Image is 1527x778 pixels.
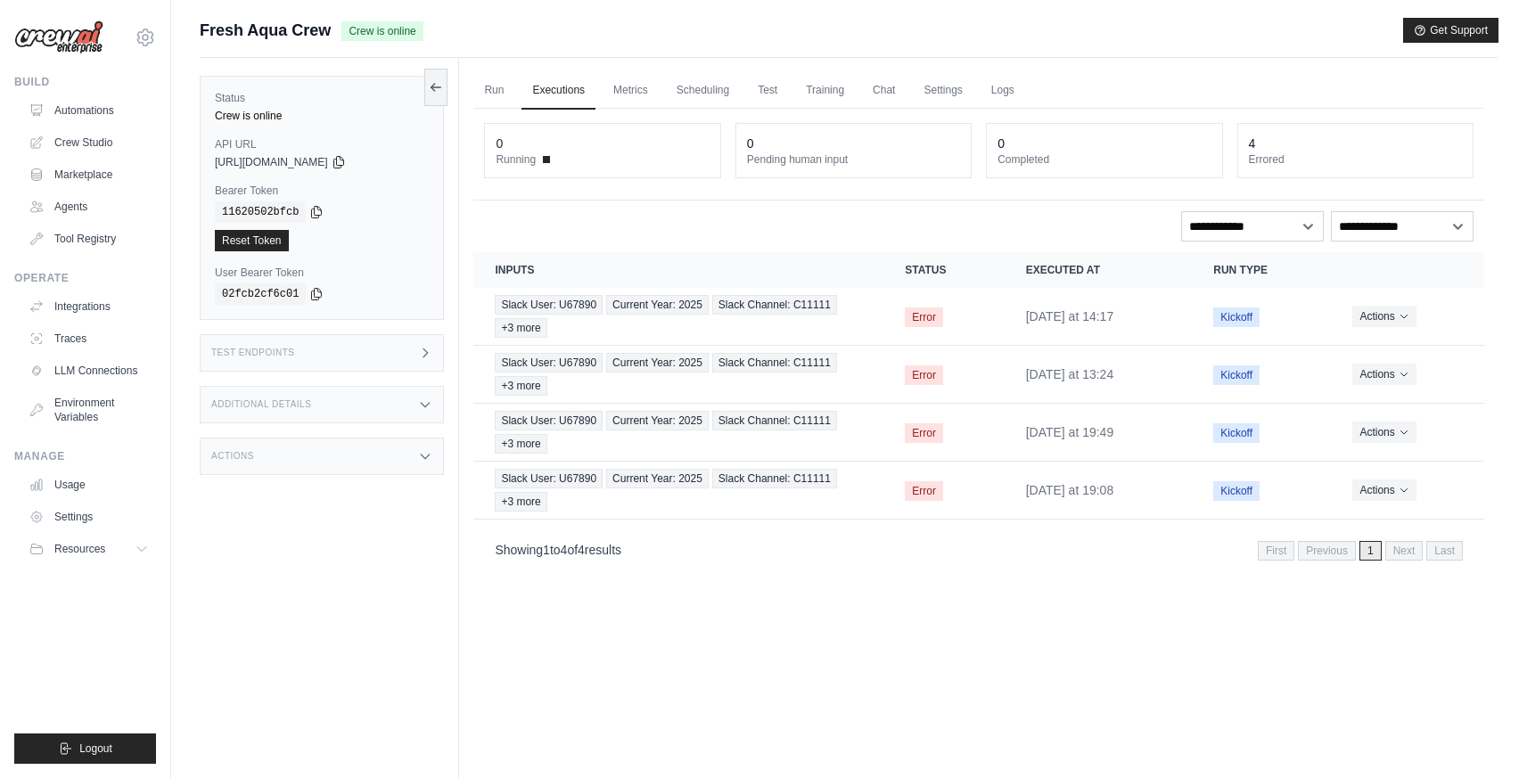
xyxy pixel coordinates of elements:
span: Slack Channel: C11111 [712,411,837,430]
iframe: Chat Widget [1438,692,1527,778]
th: Executed at [1005,252,1193,288]
th: Inputs [473,252,883,288]
span: Kickoff [1213,423,1260,443]
span: Previous [1298,541,1356,561]
span: Next [1385,541,1424,561]
div: 0 [496,135,503,152]
div: 4 [1249,135,1256,152]
section: Crew executions table [473,252,1484,572]
label: API URL [215,137,429,152]
h3: Test Endpoints [211,348,295,358]
a: Training [795,72,855,110]
time: August 25, 2025 at 13:24 PDT [1026,367,1114,381]
img: Logo [14,20,103,54]
a: Settings [913,72,973,110]
span: Running [496,152,536,167]
button: Actions for execution [1352,479,1416,501]
div: Operate [14,271,156,285]
dt: Completed [997,152,1211,167]
a: Tool Registry [21,225,156,253]
time: August 23, 2025 at 19:08 PDT [1026,483,1114,497]
span: Slack User: U67890 [495,469,603,488]
a: Run [473,72,514,110]
code: 02fcb2cf6c01 [215,283,306,305]
label: User Bearer Token [215,266,429,280]
a: Chat [862,72,906,110]
span: [URL][DOMAIN_NAME] [215,155,328,169]
a: Metrics [603,72,659,110]
button: Actions for execution [1352,306,1416,327]
span: +3 more [495,492,546,512]
button: Get Support [1403,18,1498,43]
a: Usage [21,471,156,499]
a: Logs [981,72,1025,110]
span: 1 [543,543,550,557]
span: Kickoff [1213,365,1260,385]
button: Actions for execution [1352,422,1416,443]
span: Kickoff [1213,307,1260,327]
div: Crew is online [215,109,429,123]
a: Automations [21,96,156,125]
a: Reset Token [215,230,289,251]
label: Bearer Token [215,184,429,198]
span: 1 [1359,541,1382,561]
span: Error [905,307,943,327]
a: Scheduling [666,72,740,110]
span: First [1258,541,1294,561]
a: View execution details for Slack User [495,469,862,512]
span: Fresh Aqua Crew [200,18,331,43]
nav: Pagination [473,527,1484,572]
a: Crew Studio [21,128,156,157]
time: August 27, 2025 at 14:17 PDT [1026,309,1114,323]
th: Run Type [1192,252,1331,288]
button: Logout [14,733,156,764]
a: Agents [21,192,156,221]
a: Environment Variables [21,389,156,431]
span: Slack Channel: C11111 [712,469,837,488]
span: +3 more [495,318,546,338]
span: Error [905,423,943,443]
span: Error [905,481,943,501]
span: Slack User: U67890 [495,411,603,430]
a: Integrations [21,292,156,321]
a: View execution details for Slack User [495,411,862,454]
a: View execution details for Slack User [495,295,862,338]
div: 0 [997,135,1005,152]
span: Resources [54,542,105,556]
span: +3 more [495,434,546,454]
span: Kickoff [1213,481,1260,501]
a: LLM Connections [21,356,156,385]
span: 4 [578,543,585,557]
span: Slack User: U67890 [495,353,603,373]
span: Current Year: 2025 [606,353,709,373]
span: +3 more [495,376,546,396]
div: Manage [14,449,156,463]
span: Current Year: 2025 [606,469,709,488]
button: Resources [21,535,156,563]
span: Slack Channel: C11111 [712,353,837,373]
time: August 23, 2025 at 19:49 PDT [1026,425,1114,439]
a: Settings [21,503,156,531]
span: Slack Channel: C11111 [712,295,837,315]
code: 11620502bfcb [215,201,306,223]
th: Status [883,252,1004,288]
p: Showing to of results [495,541,621,559]
span: Slack User: U67890 [495,295,603,315]
a: Traces [21,324,156,353]
span: Crew is online [341,21,423,41]
button: Actions for execution [1352,364,1416,385]
label: Status [215,91,429,105]
div: 0 [747,135,754,152]
span: Logout [79,741,112,756]
a: View execution details for Slack User [495,353,862,396]
span: 4 [561,543,568,557]
span: Current Year: 2025 [606,295,709,315]
span: Error [905,365,943,385]
h3: Actions [211,451,254,462]
a: Marketplace [21,160,156,189]
dt: Errored [1249,152,1462,167]
a: Executions [521,72,595,110]
dt: Pending human input [747,152,960,167]
span: Current Year: 2025 [606,411,709,430]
